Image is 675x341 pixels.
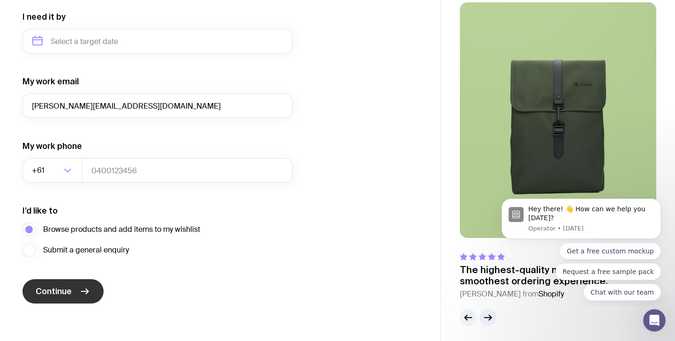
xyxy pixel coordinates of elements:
iframe: Intercom notifications message [487,190,675,306]
span: Submit a general enquiry [43,245,129,256]
span: Continue [36,286,72,297]
cite: [PERSON_NAME] from [460,289,656,300]
button: Continue [22,279,104,304]
label: I need it by [22,11,66,22]
span: +61 [32,158,46,183]
span: Browse products and add items to my wishlist [43,224,200,235]
label: My work email [22,76,79,87]
iframe: Intercom live chat [643,309,666,332]
input: Search for option [46,158,61,183]
p: The highest-quality merch with the smoothest ordering experience. [460,264,656,287]
input: you@email.com [22,94,292,118]
div: Search for option [22,158,82,183]
label: My work phone [22,141,82,152]
label: I’d like to [22,205,58,216]
input: Select a target date [22,29,292,53]
input: 0400123456 [82,158,292,183]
